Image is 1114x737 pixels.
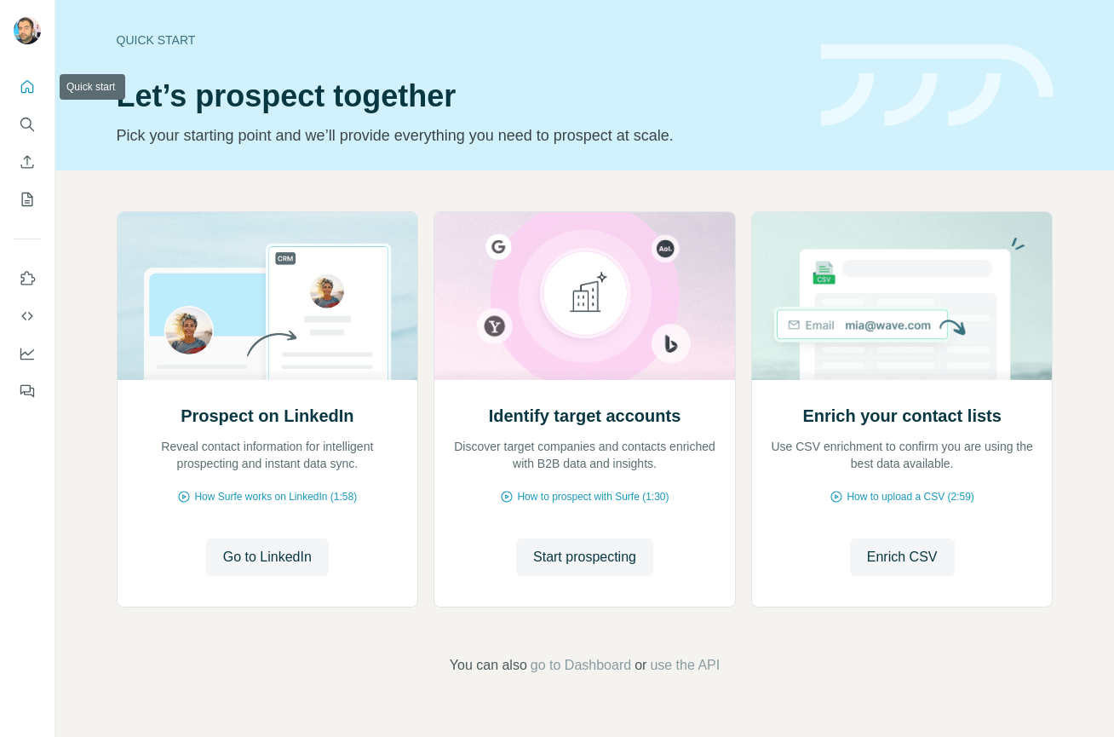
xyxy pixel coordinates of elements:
span: Enrich CSV [867,547,938,567]
button: Use Surfe on LinkedIn [14,263,41,294]
p: Pick your starting point and we’ll provide everything you need to prospect at scale. [117,124,801,147]
span: or [635,655,646,676]
button: Enrich CSV [850,538,955,576]
h2: Prospect on LinkedIn [181,404,353,428]
span: Start prospecting [533,547,636,567]
p: Discover target companies and contacts enriched with B2B data and insights. [451,438,718,472]
button: My lists [14,184,41,215]
span: How to prospect with Surfe (1:30) [517,489,669,504]
button: Go to LinkedIn [206,538,329,576]
div: Quick start [117,32,801,49]
button: use the API [650,655,720,676]
button: Feedback [14,376,41,406]
img: banner [821,44,1054,127]
button: Quick start [14,72,41,102]
span: You can also [450,655,527,676]
h2: Identify target accounts [489,404,681,428]
button: Use Surfe API [14,301,41,331]
button: go to Dashboard [531,655,631,676]
p: Reveal contact information for intelligent prospecting and instant data sync. [135,438,401,472]
button: Start prospecting [516,538,653,576]
h2: Enrich your contact lists [802,404,1001,428]
span: How Surfe works on LinkedIn (1:58) [194,489,357,504]
span: How to upload a CSV (2:59) [847,489,973,504]
span: Go to LinkedIn [223,547,312,567]
img: Avatar [14,17,41,44]
button: Enrich CSV [14,147,41,177]
p: Use CSV enrichment to confirm you are using the best data available. [769,438,1036,472]
h1: Let’s prospect together [117,79,801,113]
img: Enrich your contact lists [751,212,1054,380]
button: Dashboard [14,338,41,369]
img: Identify target accounts [434,212,736,380]
button: Search [14,109,41,140]
img: Prospect on LinkedIn [117,212,419,380]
